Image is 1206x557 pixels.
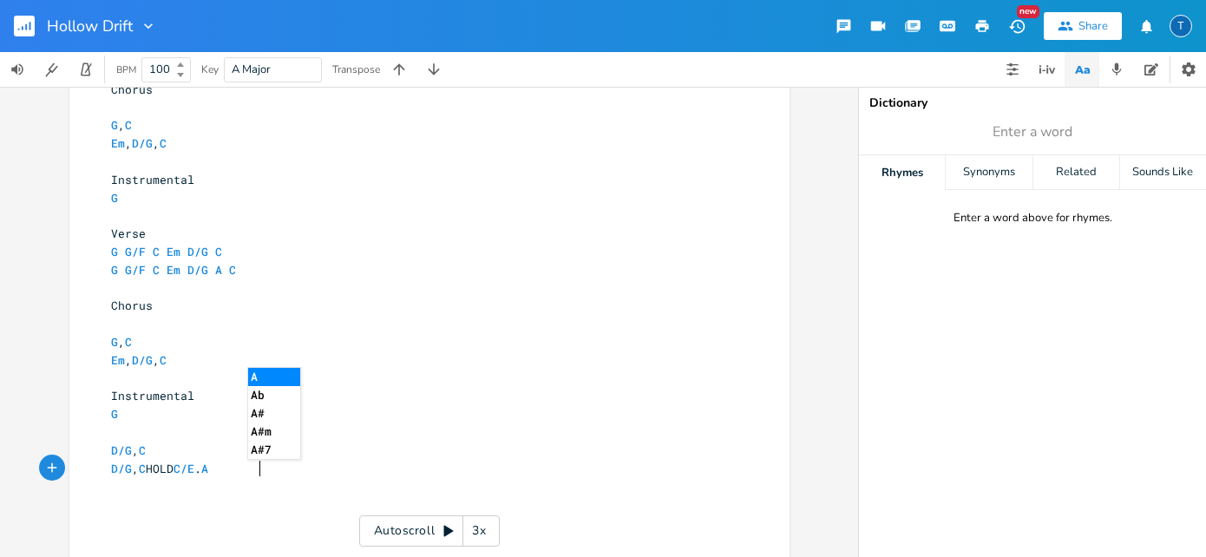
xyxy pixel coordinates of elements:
div: Share [1078,18,1108,34]
div: The Killing Tide [1170,15,1192,37]
span: Em [167,262,180,278]
span: Verse [111,226,146,241]
span: C [139,442,146,458]
div: Synonyms [946,155,1032,190]
li: A# [248,404,300,423]
span: Chorus [111,82,153,97]
span: G [111,244,118,259]
span: C [160,135,167,151]
span: D/G [132,135,153,151]
span: , [111,117,139,133]
div: Autoscroll [359,515,500,547]
span: , [111,442,153,458]
div: New [1017,5,1039,18]
span: D/G [187,262,208,278]
span: C/E [174,461,194,476]
span: Instrumental [111,388,194,403]
span: C [153,244,160,259]
span: D/G [111,442,132,458]
div: Dictionary [869,97,1196,109]
span: Enter a word [993,122,1072,142]
span: C [139,461,146,476]
div: Enter a word above for rhymes. [954,211,1112,226]
div: BPM [116,65,136,75]
button: T [1170,6,1192,46]
span: Instrumental [111,172,194,187]
span: G/F [125,262,146,278]
span: G [111,190,118,206]
span: C [153,262,160,278]
span: Chorus [111,298,153,313]
span: G/F [125,244,146,259]
span: Em [167,244,180,259]
span: C [229,262,236,278]
span: Em [111,352,125,368]
span: G [111,334,118,350]
div: Rhymes [859,155,945,190]
span: C [160,352,167,368]
li: A [248,368,300,386]
div: 3x [463,515,495,547]
span: A Major [232,62,271,77]
div: Sounds Like [1120,155,1206,190]
button: New [1000,10,1034,42]
span: G [111,406,118,422]
span: C [125,334,132,350]
span: Hollow Drift [47,18,133,34]
span: , HOLD . [111,461,208,476]
span: , [111,334,139,350]
span: A [201,461,208,476]
span: , , [111,352,174,368]
span: D/G [187,244,208,259]
div: Transpose [332,64,380,75]
span: C [215,244,222,259]
div: Key [201,64,219,75]
span: G [111,262,118,278]
span: D/G [132,352,153,368]
span: G [111,117,118,133]
span: C [125,117,132,133]
span: A [215,262,222,278]
div: Related [1033,155,1119,190]
li: A#m [248,423,300,441]
button: Share [1044,12,1122,40]
span: , , [111,135,174,151]
li: A#7 [248,441,300,459]
span: D/G [111,461,132,476]
span: Em [111,135,125,151]
li: Ab [248,386,300,404]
